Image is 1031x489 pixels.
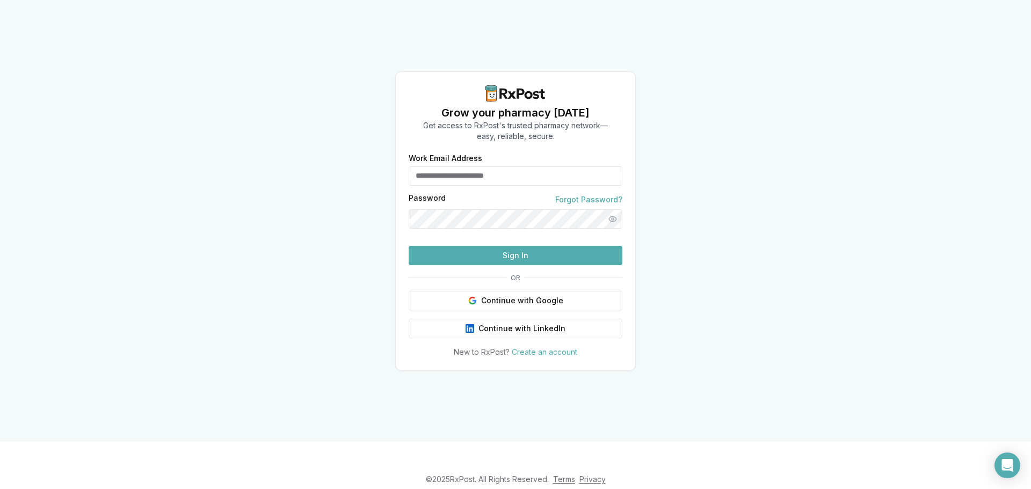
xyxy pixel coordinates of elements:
img: Google [468,296,477,305]
button: Show password [603,209,622,229]
label: Work Email Address [409,155,622,162]
h1: Grow your pharmacy [DATE] [423,105,608,120]
button: Continue with LinkedIn [409,319,622,338]
span: OR [506,274,525,282]
button: Continue with Google [409,291,622,310]
span: New to RxPost? [454,347,510,356]
a: Privacy [579,475,606,484]
button: Sign In [409,246,622,265]
div: Open Intercom Messenger [994,452,1020,478]
a: Forgot Password? [555,194,622,205]
label: Password [409,194,446,205]
a: Create an account [512,347,577,356]
img: LinkedIn [466,324,474,333]
p: Get access to RxPost's trusted pharmacy network— easy, reliable, secure. [423,120,608,142]
a: Terms [553,475,575,484]
img: RxPost Logo [481,85,550,102]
